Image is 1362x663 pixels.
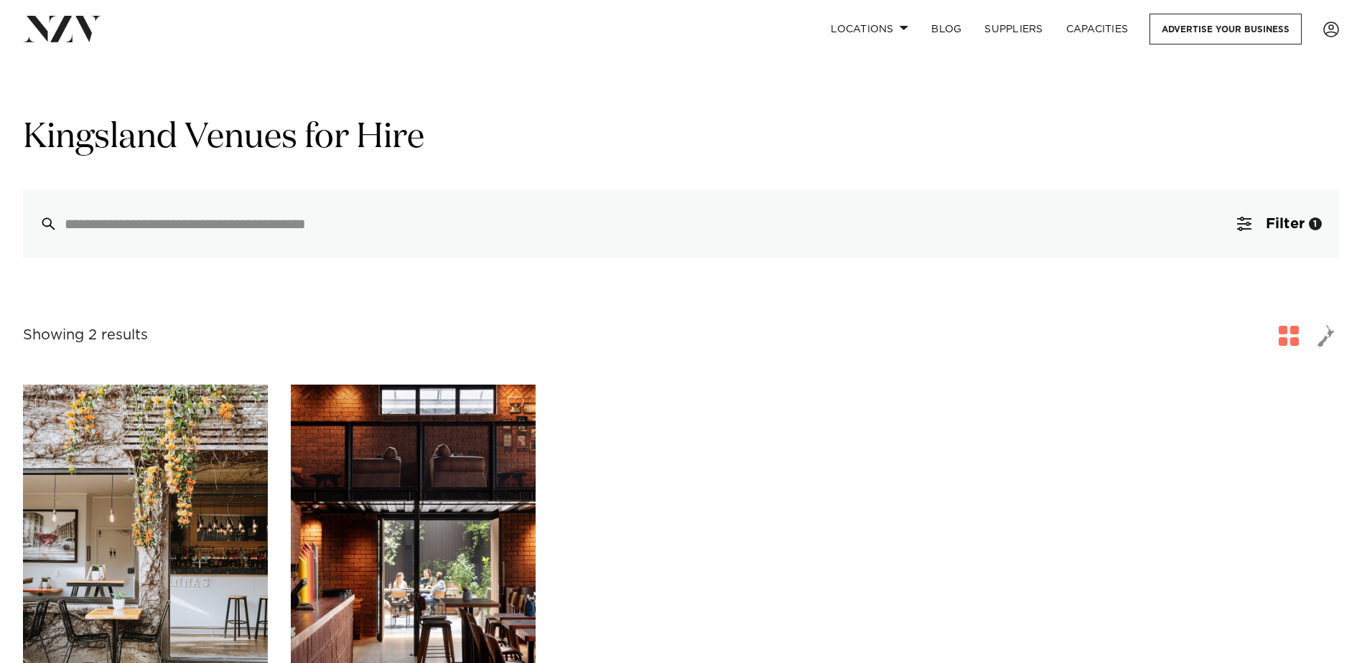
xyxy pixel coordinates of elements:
[920,14,973,44] a: BLOG
[1055,14,1140,44] a: Capacities
[973,14,1054,44] a: SUPPLIERS
[1220,189,1339,258] button: Filter1
[23,116,1339,161] h1: Kingsland Venues for Hire
[23,324,148,347] div: Showing 2 results
[1309,217,1322,230] div: 1
[1149,14,1302,44] a: Advertise your business
[1266,217,1305,231] span: Filter
[819,14,920,44] a: Locations
[23,16,101,42] img: nzv-logo.png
